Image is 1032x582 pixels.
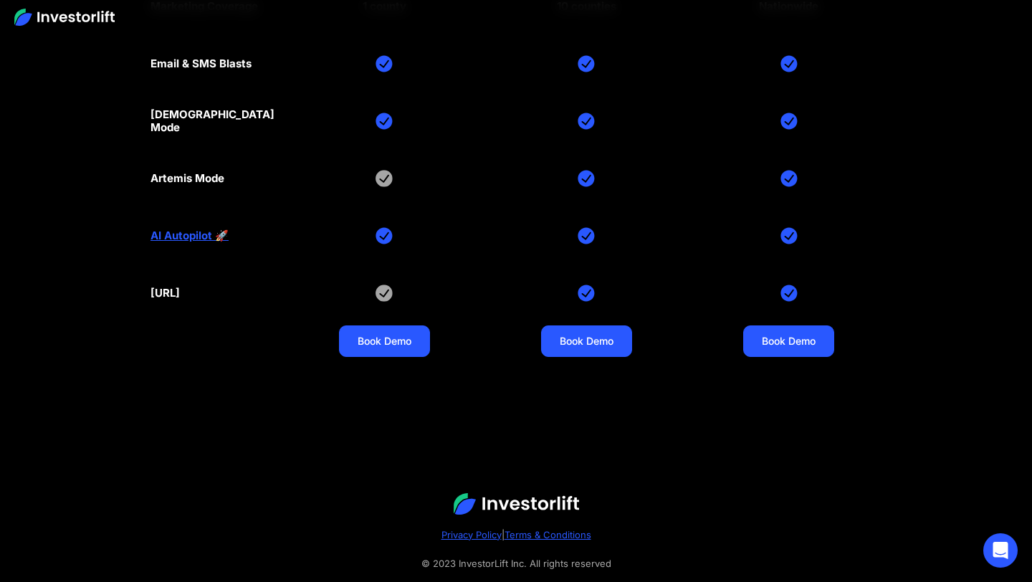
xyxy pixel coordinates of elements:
[150,287,180,300] div: [URL]
[150,172,224,185] div: Artemis Mode
[150,57,252,70] div: Email & SMS Blasts
[29,555,1003,572] div: © 2023 InvestorLift Inc. All rights reserved
[441,529,502,540] a: Privacy Policy
[339,325,430,357] a: Book Demo
[743,325,834,357] a: Book Demo
[150,108,274,134] div: [DEMOGRAPHIC_DATA] Mode
[150,229,229,242] a: AI Autopilot 🚀
[541,325,632,357] a: Book Demo
[29,526,1003,543] div: |
[505,529,591,540] a: Terms & Conditions
[983,533,1018,568] div: Open Intercom Messenger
